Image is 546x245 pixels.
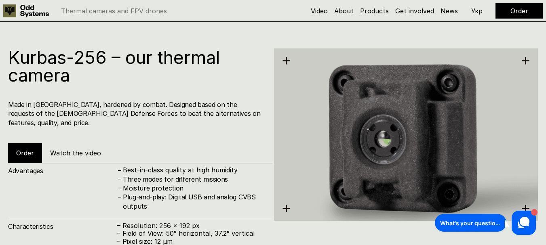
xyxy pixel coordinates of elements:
p: Укр [471,8,483,14]
h4: – [118,165,121,174]
h4: Made in [GEOGRAPHIC_DATA], hardened by combat. Designed based on the requests of the [DEMOGRAPHIC... [8,100,264,127]
h4: Three modes for different missions [123,175,264,184]
a: Get involved [395,7,434,15]
p: Thermal cameras and FPV drones [61,8,167,14]
h4: Moisture protection [123,184,264,193]
h1: Kurbas-256 – our thermal camera [8,48,264,84]
h4: – [118,174,121,183]
h4: – [118,183,121,192]
iframe: HelpCrunch [433,209,538,237]
a: News [441,7,458,15]
a: Order [510,7,528,15]
a: Products [360,7,389,15]
h4: Characteristics [8,222,117,231]
a: Video [311,7,328,15]
h4: Plug-and-play: Digital USB and analog CVBS outputs [123,193,264,211]
a: About [334,7,354,15]
p: – Resolution: 256 x 192 px [117,222,264,230]
p: Best-in-class quality at high humidity [123,166,264,174]
h4: – [118,192,121,201]
h4: Advantages [8,166,117,175]
a: Order [16,149,34,157]
p: – Field of View: 50° horizontal, 37.2° vertical [117,230,264,237]
h5: Watch the video [50,149,101,157]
